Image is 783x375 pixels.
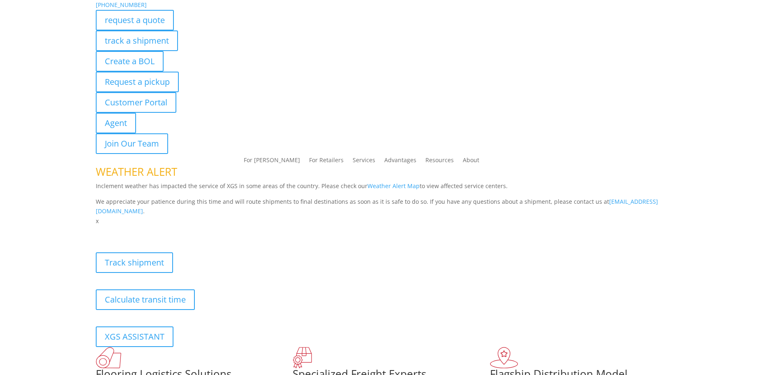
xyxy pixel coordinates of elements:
p: Inclement weather has impacted the service of XGS in some areas of the country. Please check our ... [96,181,688,197]
a: Agent [96,113,136,133]
a: Services [353,157,375,166]
a: track a shipment [96,30,178,51]
a: Resources [425,157,454,166]
a: For [PERSON_NAME] [244,157,300,166]
a: Customer Portal [96,92,176,113]
a: [PHONE_NUMBER] [96,1,147,9]
img: xgs-icon-total-supply-chain-intelligence-red [96,347,121,368]
a: XGS ASSISTANT [96,326,173,347]
a: Create a BOL [96,51,164,72]
b: Visibility, transparency, and control for your entire supply chain. [96,227,279,235]
a: Weather Alert Map [367,182,420,190]
a: Calculate transit time [96,289,195,310]
a: Join Our Team [96,133,168,154]
a: request a quote [96,10,174,30]
a: About [463,157,479,166]
a: For Retailers [309,157,344,166]
a: Advantages [384,157,416,166]
img: xgs-icon-focused-on-flooring-red [293,347,312,368]
a: Track shipment [96,252,173,273]
span: WEATHER ALERT [96,164,177,179]
p: We appreciate your patience during this time and will route shipments to final destinations as so... [96,197,688,217]
img: xgs-icon-flagship-distribution-model-red [490,347,518,368]
a: Request a pickup [96,72,179,92]
p: x [96,216,688,226]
